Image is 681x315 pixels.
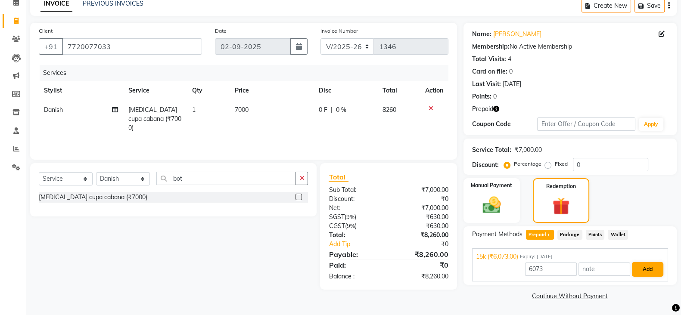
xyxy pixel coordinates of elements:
input: Search by Name/Mobile/Email/Code [62,38,202,55]
div: ₹8,260.00 [389,231,455,240]
div: Net: [322,204,389,213]
div: ₹630.00 [389,213,455,222]
span: CGST [329,222,345,230]
th: Service [123,81,187,100]
span: 7000 [234,106,248,114]
label: Fixed [555,160,568,168]
div: Discount: [322,195,389,204]
div: Service Total: [472,145,511,154]
img: _gift.svg [547,195,575,217]
span: Package [557,230,582,240]
label: Invoice Number [320,27,358,35]
th: Qty [187,81,230,100]
div: Discount: [472,161,499,170]
th: Disc [314,81,377,100]
span: Wallet [608,230,628,240]
label: Percentage [514,160,541,168]
div: ₹0 [389,195,455,204]
div: ₹7,000.00 [389,204,455,213]
button: +91 [39,38,63,55]
label: Manual Payment [471,182,512,189]
a: Add Tip [322,240,399,249]
a: [PERSON_NAME] [493,30,541,39]
th: Total [377,81,420,100]
div: 0 [509,67,513,76]
span: Danish [44,106,63,114]
span: 9% [346,222,354,229]
input: note [578,262,630,276]
div: Balance : [322,272,389,281]
span: SGST [329,213,344,221]
div: Paid: [322,260,389,270]
div: 0 [493,92,497,101]
div: ₹0 [400,240,455,249]
button: Add [632,262,663,277]
button: Apply [639,118,663,131]
span: [MEDICAL_DATA] cupa cabana (₹7000) [128,106,181,132]
span: 9% [346,213,354,220]
div: Sub Total: [322,185,389,195]
img: _cash.svg [477,195,506,216]
div: Membership: [472,42,510,51]
div: ₹8,260.00 [389,249,455,259]
label: Client [39,27,53,35]
span: 0 F [319,105,327,114]
span: 1 [546,233,551,238]
div: ₹7,000.00 [389,185,455,195]
span: Expiry: [DATE] [520,253,553,260]
span: 15k (₹6,073.00) [476,252,518,261]
div: Payable: [322,249,389,259]
div: ₹7,000.00 [515,145,542,154]
span: Points [586,230,605,240]
div: Services [40,65,455,81]
div: Total Visits: [472,55,506,64]
div: Coupon Code [472,120,538,129]
div: ₹0 [389,260,455,270]
a: Continue Without Payment [465,292,675,301]
div: No Active Membership [472,42,668,51]
div: ( ) [322,213,389,222]
label: Date [215,27,227,35]
div: [MEDICAL_DATA] cupa cabana (₹7000) [39,193,147,202]
span: Payment Methods [472,230,522,239]
span: Prepaid [526,230,554,240]
div: 4 [508,55,511,64]
th: Action [420,81,448,100]
span: 8260 [382,106,396,114]
span: Prepaid [472,105,493,114]
span: 1 [192,106,196,114]
div: Total: [322,231,389,240]
span: 0 % [336,105,346,114]
th: Price [229,81,314,100]
div: Points: [472,92,491,101]
input: Search or Scan [156,172,296,185]
div: Name: [472,30,491,39]
div: [DATE] [503,80,521,89]
th: Stylist [39,81,123,100]
input: Enter Offer / Coupon Code [537,117,635,131]
div: Card on file: [472,67,507,76]
div: ( ) [322,222,389,231]
div: ₹630.00 [389,222,455,231]
div: ₹8,260.00 [389,272,455,281]
input: Amount [525,262,577,276]
span: | [331,105,333,114]
span: Total [329,173,348,182]
div: Last Visit: [472,80,501,89]
label: Redemption [546,182,576,190]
